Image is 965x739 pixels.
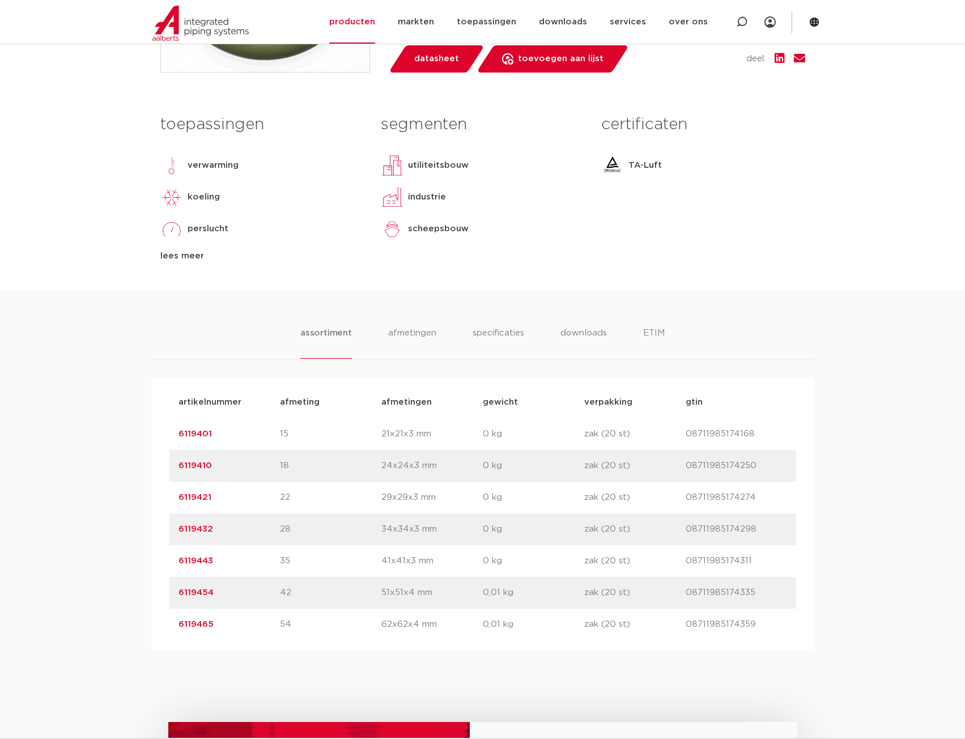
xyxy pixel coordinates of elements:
[381,186,403,209] img: industrie
[160,249,364,263] div: lees meer
[300,326,352,359] li: assortiment
[178,493,211,502] a: 6119421
[388,326,436,359] li: afmetingen
[483,618,584,631] p: 0,01 kg
[643,326,665,359] li: ETIM
[483,491,584,504] p: 0 kg
[381,491,483,504] p: 29x29x3 mm
[584,396,686,409] p: verpakking
[584,523,686,536] p: zak (20 st)
[280,523,381,536] p: 28
[584,586,686,600] p: zak (20 st)
[178,588,214,597] a: 6119454
[178,430,212,438] a: 6119401
[473,326,524,359] li: specificaties
[381,154,403,177] img: utiliteitsbouw
[560,326,607,359] li: downloads
[414,50,459,68] span: datasheet
[280,427,381,441] p: 15
[178,525,213,533] a: 6119432
[381,218,403,240] img: scheepsbouw
[686,427,787,441] p: 08711985174168
[160,113,364,136] h3: toepassingen
[483,427,584,441] p: 0 kg
[381,427,483,441] p: 21x21x3 mm
[483,459,584,473] p: 0 kg
[188,159,239,172] p: verwarming
[686,586,787,600] p: 08711985174335
[280,586,381,600] p: 42
[686,459,787,473] p: 08711985174250
[483,554,584,568] p: 0 kg
[178,620,214,628] a: 6119465
[584,459,686,473] p: zak (20 st)
[686,618,787,631] p: 08711985174359
[408,159,469,172] p: utiliteitsbouw
[188,222,228,236] p: perslucht
[518,50,603,68] span: toevoegen aan lijst
[686,491,787,504] p: 08711985174274
[381,618,483,631] p: 62x62x4 mm
[388,45,484,73] a: datasheet
[483,523,584,536] p: 0 kg
[408,190,446,204] p: industrie
[584,618,686,631] p: zak (20 st)
[686,396,787,409] p: gtin
[584,491,686,504] p: zak (20 st)
[160,154,183,177] img: verwarming
[188,190,220,204] p: koeling
[686,523,787,536] p: 08711985174298
[280,396,381,409] p: afmeting
[483,396,584,409] p: gewicht
[381,459,483,473] p: 24x24x3 mm
[381,554,483,568] p: 41x41x3 mm
[160,218,183,240] img: perslucht
[381,523,483,536] p: 34x34x3 mm
[160,186,183,209] img: koeling
[628,159,662,172] p: TA-Luft
[601,154,624,177] img: TA-Luft
[381,396,483,409] p: afmetingen
[483,586,584,600] p: 0,01 kg
[280,554,381,568] p: 35
[686,554,787,568] p: 08711985174311
[178,557,213,565] a: 6119443
[746,52,766,66] span: deel:
[601,113,805,136] h3: certificaten
[584,554,686,568] p: zak (20 st)
[178,396,280,409] p: artikelnummer
[178,461,212,470] a: 6119410
[381,586,483,600] p: 51x51x4 mm
[381,113,584,136] h3: segmenten
[408,222,469,236] p: scheepsbouw
[280,459,381,473] p: 18
[584,427,686,441] p: zak (20 st)
[280,618,381,631] p: 54
[280,491,381,504] p: 22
